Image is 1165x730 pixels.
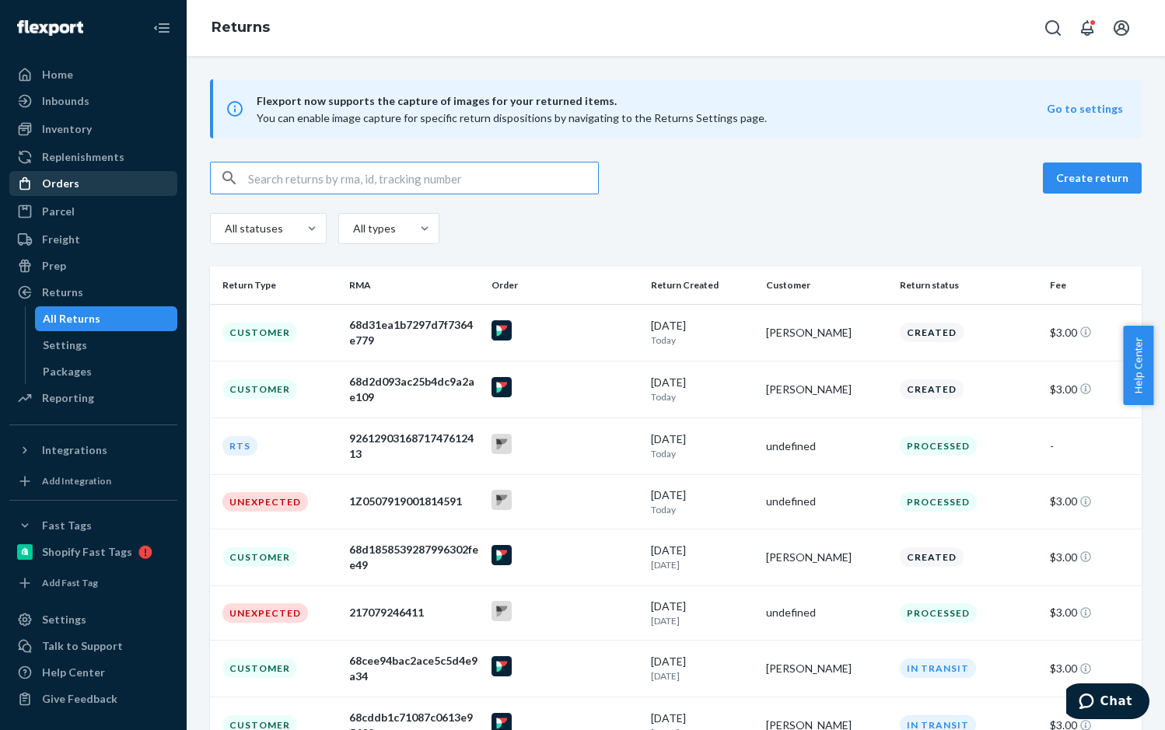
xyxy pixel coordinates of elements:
[651,669,754,683] p: [DATE]
[42,232,80,247] div: Freight
[9,540,177,564] a: Shopify Fast Tags
[900,547,964,567] div: Created
[42,576,98,589] div: Add Fast Tag
[766,494,887,509] div: undefined
[43,364,92,379] div: Packages
[9,607,177,632] a: Settings
[1044,640,1142,697] td: $3.00
[349,317,479,348] div: 68d31ea1b7297d7f7364e779
[9,145,177,169] a: Replenishments
[35,333,178,358] a: Settings
[42,665,105,680] div: Help Center
[1044,585,1142,640] td: $3.00
[9,513,177,538] button: Fast Tags
[1047,101,1123,117] button: Go to settings
[349,494,479,509] div: 1Z0507919001814591
[651,543,754,571] div: [DATE]
[1066,683,1149,722] iframe: Opens a widget where you can chat to one of our agents
[42,121,92,137] div: Inventory
[651,654,754,683] div: [DATE]
[900,492,977,512] div: Processed
[9,171,177,196] a: Orders
[651,599,754,627] div: [DATE]
[651,431,754,460] div: [DATE]
[42,149,124,165] div: Replenishments
[222,492,308,512] div: Unexpected
[349,542,479,573] div: 68d1858539287996302fee49
[651,334,754,347] p: Today
[766,661,887,676] div: [PERSON_NAME]
[42,258,66,274] div: Prep
[9,89,177,114] a: Inbounds
[9,438,177,463] button: Integrations
[894,267,1044,304] th: Return status
[43,337,87,353] div: Settings
[900,658,976,678] div: In Transit
[42,691,117,707] div: Give Feedback
[212,19,270,36] a: Returns
[257,92,1047,110] span: Flexport now supports the capture of images for your returned items.
[900,603,977,623] div: Processed
[42,474,111,487] div: Add Integration
[35,306,178,331] a: All Returns
[1044,529,1142,585] td: $3.00
[42,176,79,191] div: Orders
[651,487,754,516] div: [DATE]
[9,686,177,711] button: Give Feedback
[42,518,92,533] div: Fast Tags
[42,612,86,627] div: Settings
[353,221,394,236] div: All types
[43,311,100,327] div: All Returns
[9,253,177,278] a: Prep
[42,93,89,109] div: Inbounds
[146,12,177,44] button: Close Navigation
[42,285,83,300] div: Returns
[222,658,297,678] div: Customer
[651,318,754,347] div: [DATE]
[349,605,479,620] div: 217079246411
[349,653,479,684] div: 68cee94bac2ace5c5d4e9a34
[17,20,83,36] img: Flexport logo
[900,379,964,399] div: Created
[1050,438,1129,454] div: -
[9,280,177,305] a: Returns
[222,547,297,567] div: Customer
[645,267,760,304] th: Return Created
[42,67,73,82] div: Home
[766,438,887,454] div: undefined
[42,638,123,654] div: Talk to Support
[349,374,479,405] div: 68d2d093ac25b4dc9a2ae109
[1072,12,1103,44] button: Open notifications
[248,162,598,194] input: Search returns by rma, id, tracking number
[210,267,343,304] th: Return Type
[35,359,178,384] a: Packages
[343,267,485,304] th: RMA
[485,267,645,304] th: Order
[900,436,977,456] div: Processed
[1106,12,1137,44] button: Open account menu
[651,503,754,516] p: Today
[222,603,308,623] div: Unexpected
[225,221,281,236] div: All statuses
[349,431,479,462] div: 9261290316871747612413
[651,447,754,460] p: Today
[1044,361,1142,417] td: $3.00
[766,382,887,397] div: [PERSON_NAME]
[1043,162,1142,194] button: Create return
[1044,267,1142,304] th: Fee
[9,469,177,494] a: Add Integration
[1037,12,1069,44] button: Open Search Box
[766,550,887,565] div: [PERSON_NAME]
[1044,304,1142,361] td: $3.00
[651,614,754,627] p: [DATE]
[257,111,767,124] span: You can enable image capture for specific return dispositions by navigating to the Returns Settin...
[760,267,893,304] th: Customer
[222,323,297,342] div: Customer
[9,660,177,685] a: Help Center
[9,571,177,596] a: Add Fast Tag
[9,62,177,87] a: Home
[766,325,887,341] div: [PERSON_NAME]
[1123,326,1153,405] button: Help Center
